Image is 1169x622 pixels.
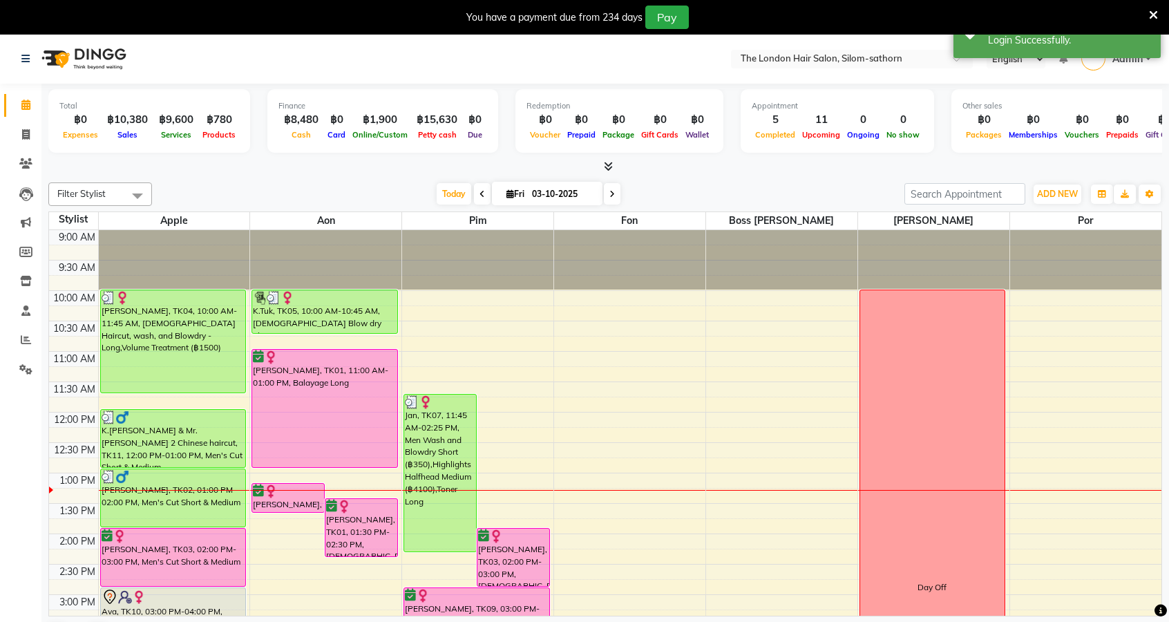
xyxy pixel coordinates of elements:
[1103,130,1142,140] span: Prepaids
[464,130,486,140] span: Due
[883,130,923,140] span: No show
[153,112,199,128] div: ฿9,600
[962,130,1005,140] span: Packages
[988,33,1150,48] div: Login Successfully.
[50,382,98,397] div: 11:30 AM
[57,565,98,579] div: 2:30 PM
[101,469,245,527] div: [PERSON_NAME], TK02, 01:00 PM-02:00 PM, Men's Cut Short & Medium
[858,212,1009,229] span: [PERSON_NAME]
[57,504,98,518] div: 1:30 PM
[325,499,397,556] div: [PERSON_NAME], TK01, 01:30 PM-02:30 PM, [DEMOGRAPHIC_DATA] Haircut, wash, and Blowdry - Long
[324,130,349,140] span: Card
[411,112,463,128] div: ฿15,630
[51,413,98,427] div: 12:00 PM
[102,112,153,128] div: ฿10,380
[564,112,599,128] div: ฿0
[1037,189,1078,199] span: ADD NEW
[50,352,98,366] div: 11:00 AM
[437,183,471,205] span: Today
[101,290,245,393] div: [PERSON_NAME], TK04, 10:00 AM-11:45 AM, [DEMOGRAPHIC_DATA] Haircut, wash, and Blowdry - Long,Volu...
[599,130,638,140] span: Package
[844,130,883,140] span: Ongoing
[57,534,98,549] div: 2:00 PM
[962,112,1005,128] div: ฿0
[404,395,476,552] div: Jan, TK07, 11:45 AM-02:25 PM, Men Wash and Blowdry Short (฿350),Highlights Halfhead Medium (฿4100...
[57,595,98,610] div: 3:00 PM
[1005,130,1061,140] span: Memberships
[1010,212,1161,229] span: Por
[752,100,923,112] div: Appointment
[599,112,638,128] div: ฿0
[526,130,564,140] span: Voucher
[526,100,712,112] div: Redemption
[528,184,597,205] input: 2025-10-03
[682,130,712,140] span: Wallet
[904,183,1025,205] input: Search Appointment
[1081,46,1105,70] img: Admin
[252,484,324,512] div: [PERSON_NAME], TK01, 01:15 PM-01:45 PM, Toner Long
[554,212,705,229] span: Fon
[799,130,844,140] span: Upcoming
[638,130,682,140] span: Gift Cards
[50,321,98,336] div: 10:30 AM
[682,112,712,128] div: ฿0
[278,112,324,128] div: ฿8,480
[1061,130,1103,140] span: Vouchers
[1005,112,1061,128] div: ฿0
[402,212,553,229] span: Pim
[56,261,98,275] div: 9:30 AM
[349,130,411,140] span: Online/Custom
[706,212,857,229] span: Boss [PERSON_NAME]
[349,112,411,128] div: ฿1,900
[844,112,883,128] div: 0
[56,230,98,245] div: 9:00 AM
[101,529,245,586] div: [PERSON_NAME], TK03, 02:00 PM-03:00 PM, Men's Cut Short & Medium
[883,112,923,128] div: 0
[1103,112,1142,128] div: ฿0
[415,130,460,140] span: Petty cash
[752,112,799,128] div: 5
[252,350,397,467] div: [PERSON_NAME], TK01, 11:00 AM-01:00 PM, Balayage Long
[35,39,130,78] img: logo
[1034,185,1081,204] button: ADD NEW
[918,581,947,594] div: Day Off
[57,188,106,199] span: Filter Stylist
[101,410,245,467] div: K.[PERSON_NAME] & Mr.[PERSON_NAME] 2 Chinese haircut, TK11, 12:00 PM-01:00 PM, Men's Cut Short & ...
[463,112,487,128] div: ฿0
[59,112,102,128] div: ฿0
[49,212,98,227] div: Stylist
[59,130,102,140] span: Expenses
[250,212,401,229] span: Aon
[50,291,98,305] div: 10:00 AM
[59,100,239,112] div: Total
[199,112,239,128] div: ฿780
[503,189,528,199] span: Fri
[278,100,487,112] div: Finance
[466,10,643,25] div: You have a payment due from 234 days
[99,212,250,229] span: Apple
[51,443,98,458] div: 12:30 PM
[477,529,549,586] div: [PERSON_NAME], TK03, 02:00 PM-03:00 PM, [DEMOGRAPHIC_DATA] Haircut, wash, and Blowdry - Long
[158,130,195,140] span: Services
[1112,52,1143,66] span: Admin
[564,130,599,140] span: Prepaid
[645,6,689,29] button: Pay
[114,130,141,140] span: Sales
[288,130,314,140] span: Cash
[752,130,799,140] span: Completed
[526,112,564,128] div: ฿0
[324,112,349,128] div: ฿0
[199,130,239,140] span: Products
[252,290,397,333] div: K.Tuk, TK05, 10:00 AM-10:45 AM, [DEMOGRAPHIC_DATA] Blow dry Short
[799,112,844,128] div: 11
[638,112,682,128] div: ฿0
[57,473,98,488] div: 1:00 PM
[1061,112,1103,128] div: ฿0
